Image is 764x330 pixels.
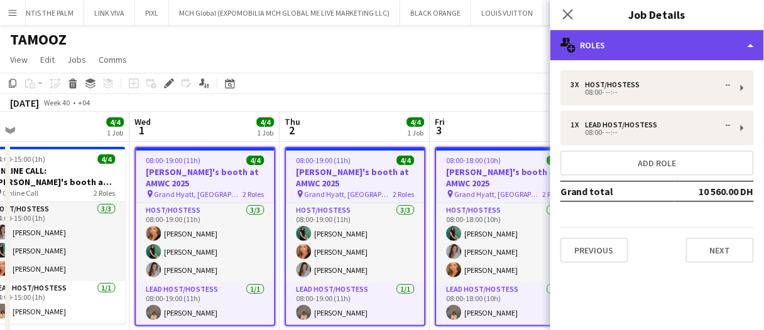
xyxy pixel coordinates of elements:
[570,80,586,89] div: 3 x
[169,1,400,25] button: MCH Global (EXPOMOBILIA MCH GLOBAL ME LIVE MARKETING LLC)
[543,189,564,199] span: 2 Roles
[35,51,60,68] a: Edit
[675,181,754,201] td: 10 560.00 DH
[133,123,151,137] span: 1
[136,282,274,325] app-card-role: Lead Host/Hostess1/108:00-19:00 (11h)[PERSON_NAME]
[560,151,754,176] button: Add role
[396,156,414,165] span: 4/4
[543,1,592,25] button: DXB LIVE
[134,116,151,127] span: Wed
[407,128,423,137] div: 1 Job
[285,116,300,127] span: Thu
[99,54,127,65] span: Comms
[67,54,86,65] span: Jobs
[433,123,445,137] span: 3
[62,51,91,68] a: Jobs
[10,54,28,65] span: View
[286,166,424,189] h3: [PERSON_NAME]'s booth at AMWC 2025
[283,123,300,137] span: 2
[454,189,543,199] span: Grand Hyatt, [GEOGRAPHIC_DATA]
[107,128,123,137] div: 1 Job
[550,6,764,23] h3: Job Details
[586,80,645,89] div: Host/Hostess
[10,97,39,109] div: [DATE]
[40,54,55,65] span: Edit
[134,147,275,326] app-job-card: 08:00-19:00 (11h)4/4[PERSON_NAME]'s booth at AMWC 2025 Grand Hyatt, [GEOGRAPHIC_DATA]2 RolesHost/...
[286,282,424,325] app-card-role: Lead Host/Hostess1/108:00-19:00 (11h)[PERSON_NAME]
[285,147,425,326] app-job-card: 08:00-19:00 (11h)4/4[PERSON_NAME]'s booth at AMWC 2025 Grand Hyatt, [GEOGRAPHIC_DATA]2 RolesHost/...
[436,203,574,282] app-card-role: Host/Hostess3/308:00-18:00 (10h)[PERSON_NAME][PERSON_NAME][PERSON_NAME]
[78,98,90,107] div: +04
[10,30,67,49] h1: TAMOOZ
[286,203,424,282] app-card-role: Host/Hostess3/308:00-19:00 (11h)[PERSON_NAME][PERSON_NAME][PERSON_NAME]
[296,156,351,165] span: 08:00-19:00 (11h)
[136,166,274,189] h3: [PERSON_NAME]'s booth at AMWC 2025
[106,117,124,127] span: 4/4
[435,116,445,127] span: Fri
[393,189,414,199] span: 2 Roles
[560,181,675,201] td: Grand total
[136,203,274,282] app-card-role: Host/Hostess3/308:00-19:00 (11h)[PERSON_NAME][PERSON_NAME][PERSON_NAME]
[560,238,628,263] button: Previous
[41,98,73,107] span: Week 40
[570,129,731,136] div: 08:00- --:--
[436,166,574,189] h3: [PERSON_NAME]'s booth at AMWC 2025
[586,120,663,129] div: Lead Host/Hostess
[135,1,169,25] button: PIXL
[436,282,574,325] app-card-role: Lead Host/Hostess1/108:00-18:00 (10h)[PERSON_NAME]
[146,156,200,165] span: 08:00-19:00 (11h)
[257,128,273,137] div: 1 Job
[97,154,115,164] span: 4/4
[686,238,754,263] button: Next
[84,1,135,25] button: LINK VIVA
[726,80,731,89] div: --
[435,147,576,326] app-job-card: 08:00-18:00 (10h)4/4[PERSON_NAME]'s booth at AMWC 2025 Grand Hyatt, [GEOGRAPHIC_DATA]2 RolesHost/...
[154,189,243,199] span: Grand Hyatt, [GEOGRAPHIC_DATA]
[407,117,424,127] span: 4/4
[570,120,586,129] div: 1 x
[3,188,38,198] span: Online Call
[94,188,115,198] span: 2 Roles
[304,189,393,199] span: Grand Hyatt, [GEOGRAPHIC_DATA]
[471,1,543,25] button: LOUIS VUITTON
[570,89,731,95] div: 08:00- --:--
[726,120,731,129] div: --
[256,117,274,127] span: 4/4
[94,51,132,68] a: Comms
[446,156,501,165] span: 08:00-18:00 (10h)
[547,156,564,165] span: 4/4
[550,30,764,60] div: Roles
[400,1,471,25] button: BLACK ORANGE
[5,51,33,68] a: View
[243,189,264,199] span: 2 Roles
[246,156,264,165] span: 4/4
